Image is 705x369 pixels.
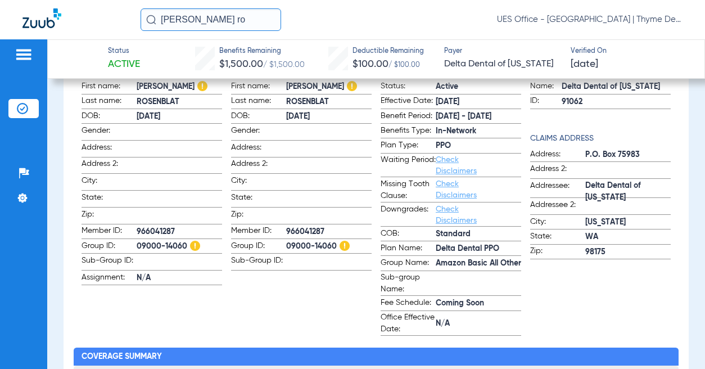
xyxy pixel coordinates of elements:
[347,81,357,91] img: Hazard
[530,95,562,109] span: ID:
[381,139,436,153] span: Plan Type:
[231,80,286,94] span: First name:
[231,255,286,270] span: Sub-Group ID:
[231,225,286,238] span: Member ID:
[219,47,305,57] span: Benefits Remaining
[436,243,521,255] span: Delta Dental PPO
[352,47,424,57] span: Deductible Remaining
[231,175,286,190] span: City:
[82,80,137,94] span: First name:
[286,111,372,123] span: [DATE]
[649,315,705,369] iframe: Chat Widget
[352,59,388,69] span: $100.00
[82,125,137,140] span: Gender:
[381,204,436,226] span: Downgrades:
[381,154,436,177] span: Waiting Period:
[530,245,585,259] span: Zip:
[585,149,671,161] span: P.O. Box 75983
[190,241,200,251] img: Hazard
[562,81,671,93] span: Delta Dental of [US_STATE]
[141,8,281,31] input: Search for patients
[22,8,61,28] img: Zuub Logo
[263,61,305,69] span: / $1,500.00
[436,258,521,269] span: Amazon Basic All Other
[381,257,436,271] span: Group Name:
[137,241,222,253] span: 09000-14060
[231,95,286,109] span: Last name:
[497,14,683,25] span: UES Office - [GEOGRAPHIC_DATA] | Thyme Dental Care
[530,133,671,145] h4: Claims Address
[219,59,263,69] span: $1,500.00
[286,81,372,93] span: [PERSON_NAME]
[137,111,222,123] span: [DATE]
[82,240,137,254] span: Group ID:
[82,158,137,173] span: Address 2:
[82,142,137,157] span: Address:
[231,192,286,207] span: State:
[82,192,137,207] span: State:
[381,95,436,109] span: Effective Date:
[381,178,436,202] span: Missing Tooth Clause:
[381,80,436,94] span: Status:
[381,272,436,295] span: Sub-group Name:
[231,158,286,173] span: Address 2:
[388,62,420,69] span: / $100.00
[231,142,286,157] span: Address:
[82,255,137,270] span: Sub-Group ID:
[231,110,286,124] span: DOB:
[562,96,671,108] span: 91062
[444,57,561,71] span: Delta Dental of [US_STATE]
[436,156,477,175] a: Check Disclaimers
[286,241,372,253] span: 09000-14060
[381,228,436,241] span: COB:
[571,47,687,57] span: Verified On
[82,225,137,238] span: Member ID:
[571,57,598,71] span: [DATE]
[585,246,671,258] span: 98175
[381,110,436,124] span: Benefit Period:
[340,241,350,251] img: Hazard
[530,80,562,94] span: Name:
[436,298,521,309] span: Coming Soon
[74,348,679,366] h2: Coverage Summary
[381,125,436,138] span: Benefits Type:
[436,228,521,240] span: Standard
[137,272,222,284] span: N/A
[286,226,372,238] span: 966041287
[137,96,222,108] span: ROSENBLAT
[231,125,286,140] span: Gender:
[436,81,521,93] span: Active
[82,110,137,124] span: DOB:
[137,81,222,93] span: [PERSON_NAME]
[231,240,286,254] span: Group ID:
[381,242,436,256] span: Plan Name:
[146,15,156,25] img: Search Icon
[530,148,585,162] span: Address:
[197,81,207,91] img: Hazard
[585,186,671,197] span: Delta Dental of [US_STATE]
[231,209,286,224] span: Zip:
[82,175,137,190] span: City:
[436,111,521,123] span: [DATE] - [DATE]
[108,47,140,57] span: Status
[530,163,585,178] span: Address 2:
[137,226,222,238] span: 966041287
[436,318,521,330] span: N/A
[381,312,436,335] span: Office Effective Date:
[15,48,33,61] img: hamburger-icon
[436,140,521,152] span: PPO
[530,199,585,214] span: Addressee 2:
[108,57,140,71] span: Active
[82,209,137,224] span: Zip:
[444,47,561,57] span: Payer
[82,95,137,109] span: Last name:
[530,231,585,244] span: State:
[530,180,585,198] span: Addressee:
[530,216,585,229] span: City:
[585,231,671,243] span: WA
[381,297,436,310] span: Fee Schedule:
[82,272,137,285] span: Assignment:
[436,205,477,224] a: Check Disclaimers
